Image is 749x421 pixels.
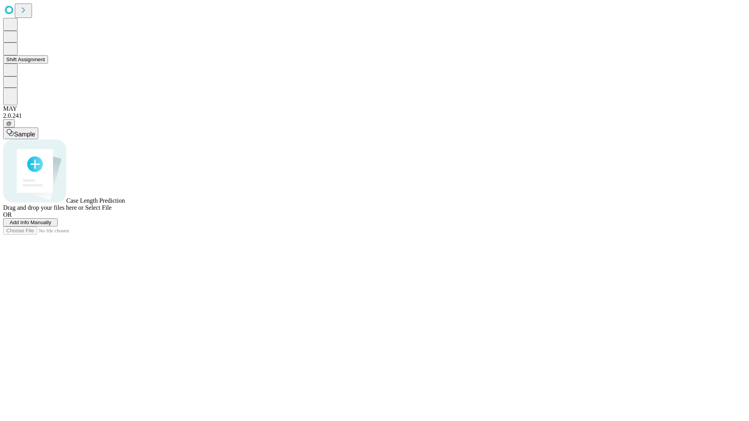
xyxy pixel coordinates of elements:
[3,127,38,139] button: Sample
[3,211,12,218] span: OR
[3,204,83,211] span: Drag and drop your files here or
[3,112,746,119] div: 2.0.241
[3,218,58,226] button: Add Info Manually
[10,219,51,225] span: Add Info Manually
[6,120,12,126] span: @
[3,119,15,127] button: @
[3,105,746,112] div: MAY
[14,131,35,138] span: Sample
[3,55,48,64] button: Shift Assignment
[85,204,112,211] span: Select File
[66,197,125,204] span: Case Length Prediction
